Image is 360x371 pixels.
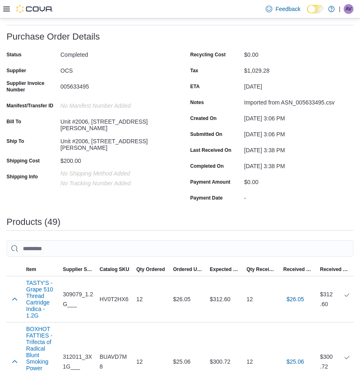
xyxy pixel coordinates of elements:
span: $25.06 [287,358,304,366]
div: 12 [133,353,170,370]
span: Qty Ordered [136,266,165,273]
div: $300.72 [207,353,243,370]
div: $312.60 [207,291,243,307]
div: [DATE] 3:06 PM [244,128,353,138]
button: Qty Received [243,263,280,276]
button: Item [23,263,60,276]
input: Dark Mode [307,5,324,13]
label: Shipping Info [7,173,38,180]
button: $26.05 [283,291,307,307]
button: Received Unit Cost [280,263,317,276]
label: Supplier [7,67,26,74]
div: $0.00 [244,176,353,185]
span: Feedback [276,5,300,13]
div: $312.60 [320,289,350,309]
span: Received Unit Cost [283,266,313,273]
button: Supplier SKU [60,263,96,276]
p: No Tracking Number added [60,180,170,187]
label: Payment Amount [190,179,230,185]
label: Completed On [190,163,224,169]
div: $200.00 [60,154,170,164]
a: Feedback [262,1,304,17]
div: $0.00 [244,48,353,58]
span: 309079_1.2G___ [63,289,93,309]
label: Payment Date [190,195,222,201]
div: 12 [243,353,280,370]
label: Recycling Cost [190,51,226,58]
label: Status [7,51,22,58]
label: Shipping Cost [7,158,40,164]
label: Ship To [7,138,24,144]
div: $26.05 [170,291,207,307]
label: Created On [190,115,217,122]
label: ETA [190,83,200,90]
div: 005633495 [60,80,170,90]
div: - [244,191,353,201]
div: 12 [243,291,280,307]
label: Last Received On [190,147,231,153]
span: Expected Total [210,266,240,273]
label: Tax [190,67,198,74]
label: Bill To [7,118,21,125]
span: $26.05 [287,295,304,303]
div: OCS [60,64,170,74]
button: Catalog SKU [96,263,133,276]
img: Cova [16,5,53,13]
span: Catalog SKU [100,266,129,273]
div: $1,029.28 [244,64,353,74]
span: Item [26,266,36,273]
div: [DATE] [244,80,353,90]
span: Ordered Unit Cost [173,266,203,273]
div: [DATE] 3:38 PM [244,144,353,153]
label: Manifest/Transfer ID [7,102,53,109]
div: 12 [133,291,170,307]
span: Qty Received [247,266,277,273]
label: Supplier Invoice Number [7,80,57,93]
h3: Products (49) [7,217,60,227]
button: TASTY'S - Grape 510 Thread Cartridge Indica - 1.2G [26,280,56,319]
div: Completed [60,48,170,58]
button: Ordered Unit Cost [170,263,207,276]
span: Supplier SKU [63,266,93,273]
div: No Manifest Number added [60,99,170,109]
button: Qty Ordered [133,263,170,276]
label: Submitted On [190,131,222,138]
span: AV [345,4,351,14]
button: Received Total [317,263,353,276]
div: [DATE] 3:38 PM [244,160,353,169]
div: Unit #2006, [STREET_ADDRESS][PERSON_NAME] [60,135,170,151]
div: Am Villeneuve [344,4,353,14]
div: Unit #2006, [STREET_ADDRESS][PERSON_NAME] [60,115,170,131]
span: HV0T2HX6 [100,294,129,304]
span: Received Total [320,266,350,273]
div: $25.06 [170,353,207,370]
p: No Shipping Method added [60,170,170,177]
button: $25.06 [283,353,307,370]
div: [DATE] 3:06 PM [244,112,353,122]
p: | [339,4,340,14]
h3: Purchase Order Details [7,32,100,42]
div: Imported from ASN_005633495.csv [244,96,353,106]
button: Expected Total [207,263,243,276]
label: Notes [190,99,204,106]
